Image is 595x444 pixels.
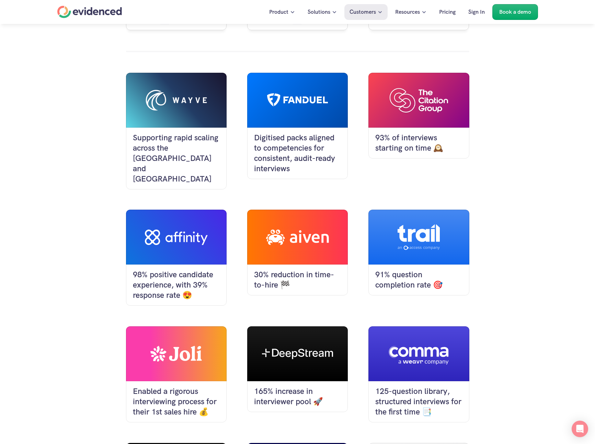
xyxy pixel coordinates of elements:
p: 93% of interviews starting on time 🕰️ [375,133,462,153]
a: Pricing [434,4,461,20]
a: Sign In [463,4,490,20]
a: Home [57,6,122,18]
p: Resources [395,8,420,16]
a: Supporting rapid scaling across the [GEOGRAPHIC_DATA] and [GEOGRAPHIC_DATA] [126,73,227,189]
h4: 91% question completion rate 🎯 [375,270,462,290]
p: 98% positive candidate experience, with 39% response rate 😍 [133,270,220,301]
div: Open Intercom Messenger [572,421,588,437]
p: Digitised packs aligned to competencies for consistent, audit-ready interviews [254,133,341,174]
p: Sign In [468,8,485,16]
p: Book a demo [499,8,531,16]
p: Solutions [308,8,330,16]
h4: 30% reduction in time-to-hire 🏁 [254,270,341,290]
a: Book a demo [492,4,538,20]
h4: 125-question library, structured interviews for the first time 📑 [375,386,462,417]
p: Customers [350,8,376,16]
p: Product [269,8,288,16]
p: Supporting rapid scaling across the [GEOGRAPHIC_DATA] and [GEOGRAPHIC_DATA] [133,133,220,184]
h4: 165% increase in interviewer pool 🚀 [254,386,341,407]
p: Pricing [439,8,456,16]
h4: Enabled a rigorous interviewing process for their 1st sales hire 💰 [133,386,220,417]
